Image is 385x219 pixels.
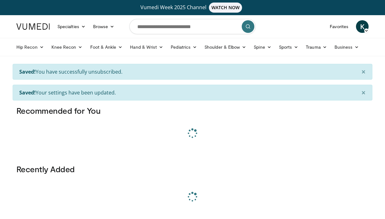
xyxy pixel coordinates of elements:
img: VuMedi Logo [16,23,50,30]
button: × [355,85,372,100]
a: Hip Recon [13,41,48,53]
strong: Saved! [19,89,36,96]
a: Knee Recon [48,41,86,53]
span: WATCH NOW [209,3,242,13]
button: × [355,64,372,79]
div: You have successfully unsubscribed. [13,64,372,80]
a: Trauma [302,41,331,53]
div: Your settings have been updated. [13,85,372,100]
a: K [356,20,369,33]
a: Vumedi Week 2025 ChannelWATCH NOW [17,3,368,13]
a: Hand & Wrist [126,41,167,53]
h3: Recently Added [16,164,369,174]
a: Foot & Ankle [86,41,127,53]
a: Specialties [54,20,89,33]
h3: Recommended for You [16,106,369,116]
a: Pediatrics [167,41,201,53]
a: Browse [89,20,118,33]
input: Search topics, interventions [129,19,256,34]
a: Shoulder & Elbow [201,41,250,53]
a: Business [331,41,363,53]
a: Spine [250,41,275,53]
a: Favorites [326,20,352,33]
strong: Saved! [19,68,36,75]
a: Sports [275,41,302,53]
